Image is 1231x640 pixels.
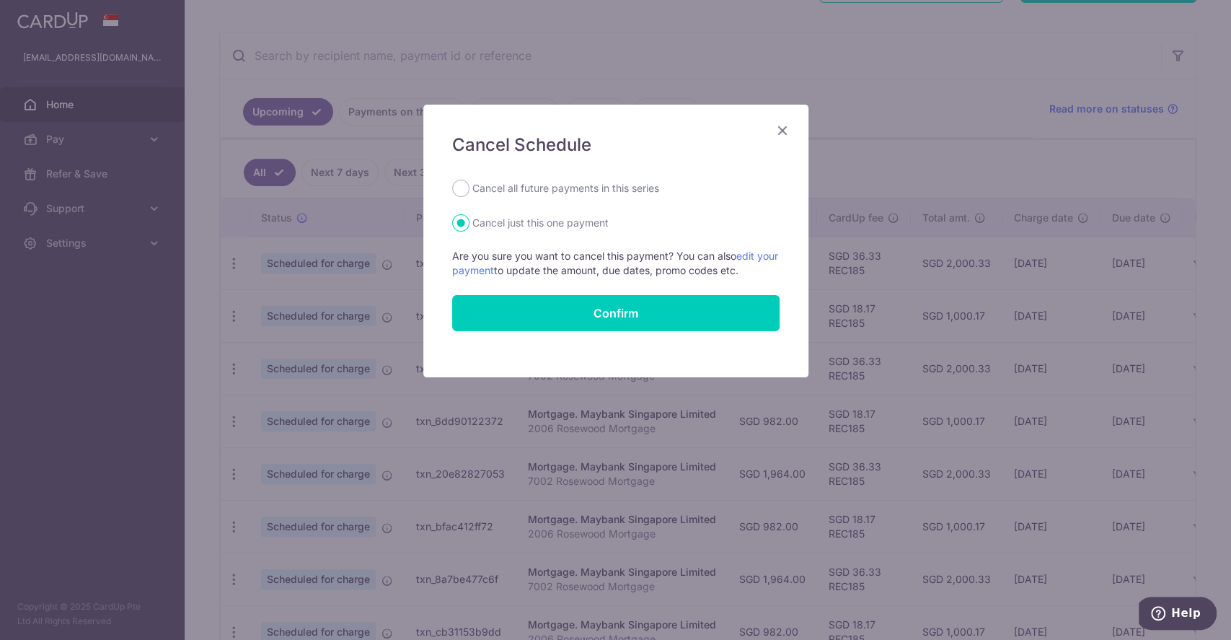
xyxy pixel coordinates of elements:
label: Cancel all future payments in this series [472,180,659,197]
iframe: Opens a widget where you can find more information [1139,597,1217,633]
h5: Cancel Schedule [452,133,780,157]
p: Are you sure you want to cancel this payment? You can also to update the amount, due dates, promo... [452,249,780,278]
button: Confirm [452,295,780,331]
button: Close [774,122,791,139]
label: Cancel just this one payment [472,214,609,232]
